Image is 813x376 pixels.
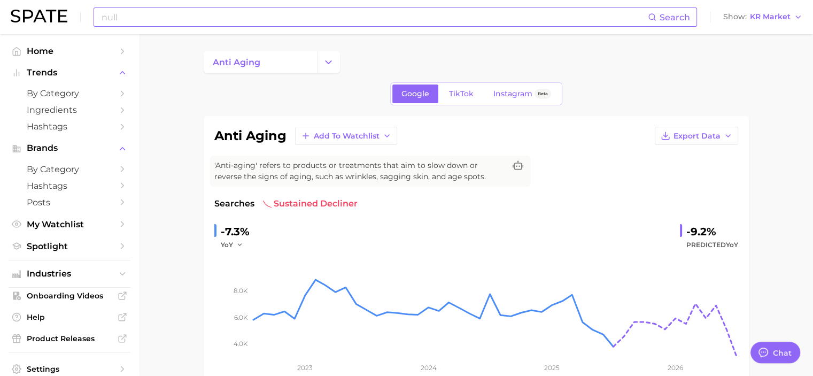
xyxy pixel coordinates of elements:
[392,85,438,103] a: Google
[9,309,130,325] a: Help
[214,160,505,182] span: 'Anti-aging' refers to products or treatments that aim to slow down or reverse the signs of aging...
[27,219,112,229] span: My Watchlist
[9,161,130,178] a: by Category
[27,197,112,208] span: Posts
[214,129,287,142] h1: anti aging
[263,197,358,210] span: sustained decliner
[234,340,248,348] tspan: 4.0k
[27,105,112,115] span: Ingredients
[100,8,648,26] input: null
[234,287,248,295] tspan: 8.0k
[27,181,112,191] span: Hashtags
[214,197,254,210] span: Searches
[721,10,805,24] button: ShowKR Market
[493,89,532,98] span: Instagram
[9,118,130,135] a: Hashtags
[9,65,130,81] button: Trends
[317,51,340,73] button: Change Category
[660,12,690,22] span: Search
[668,364,683,372] tspan: 2026
[27,46,112,56] span: Home
[750,14,791,20] span: KR Market
[27,241,112,251] span: Spotlight
[9,140,130,156] button: Brands
[9,194,130,211] a: Posts
[314,132,380,141] span: Add to Watchlist
[263,199,272,208] img: sustained decliner
[723,14,747,20] span: Show
[686,223,738,240] div: -9.2%
[27,121,112,132] span: Hashtags
[221,240,233,249] span: YoY
[9,178,130,194] a: Hashtags
[27,312,112,322] span: Help
[9,266,130,282] button: Industries
[204,51,317,73] a: anti aging
[9,331,130,347] a: Product Releases
[9,288,130,304] a: Onboarding Videos
[440,85,483,103] a: TikTok
[9,102,130,118] a: Ingredients
[27,334,112,343] span: Product Releases
[726,241,738,249] span: YoY
[449,89,474,98] span: TikTok
[484,85,560,103] a: InstagramBeta
[401,89,429,98] span: Google
[234,313,248,321] tspan: 6.0k
[673,132,721,141] span: Export Data
[655,127,738,145] button: Export Data
[221,223,251,240] div: -7.3%
[297,364,313,372] tspan: 2023
[27,88,112,98] span: by Category
[27,364,112,374] span: Settings
[27,68,112,78] span: Trends
[420,364,436,372] tspan: 2024
[9,238,130,255] a: Spotlight
[295,127,397,145] button: Add to Watchlist
[9,216,130,233] a: My Watchlist
[27,164,112,174] span: by Category
[538,89,548,98] span: Beta
[9,43,130,59] a: Home
[213,57,260,67] span: anti aging
[221,239,244,251] button: YoY
[27,269,112,279] span: Industries
[27,291,112,301] span: Onboarding Videos
[686,239,738,251] span: Predicted
[544,364,560,372] tspan: 2025
[9,85,130,102] a: by Category
[27,143,112,153] span: Brands
[11,10,67,22] img: SPATE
